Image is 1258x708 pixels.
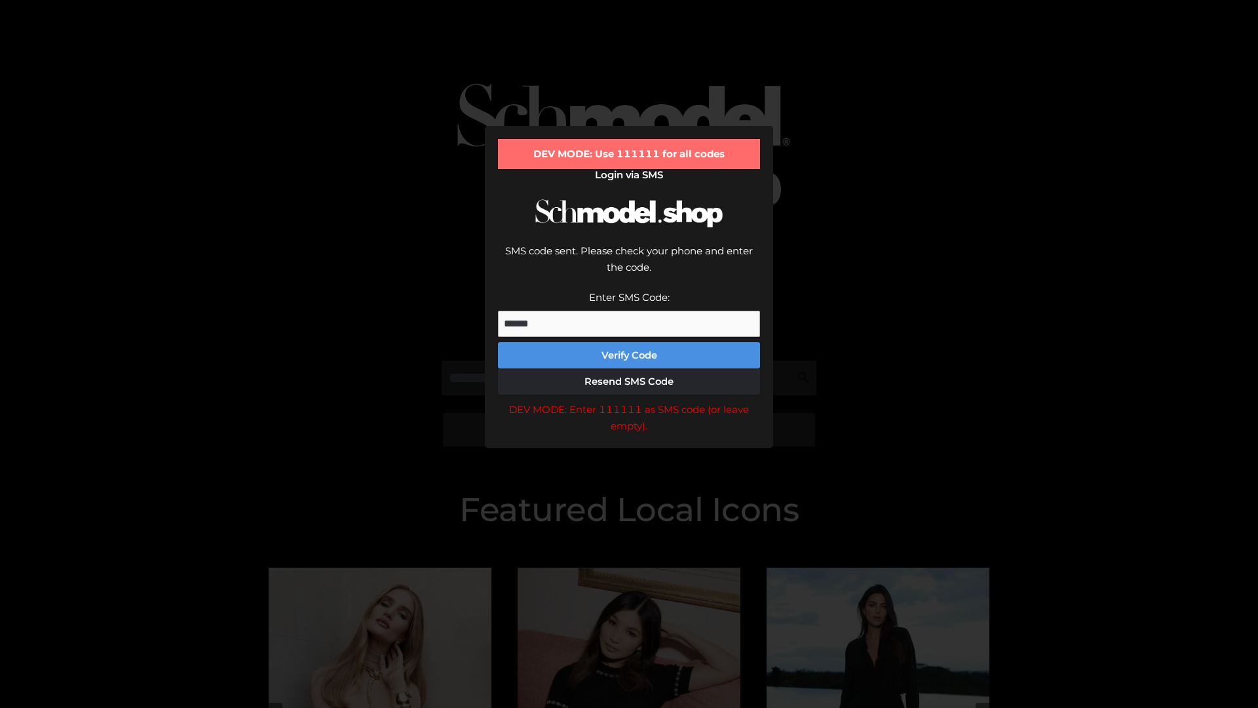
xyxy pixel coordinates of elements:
button: Verify Code [498,342,760,368]
h2: Login via SMS [498,169,760,181]
div: DEV MODE: Use 111111 for all codes [498,139,760,169]
label: Enter SMS Code: [589,291,670,304]
div: SMS code sent. Please check your phone and enter the code. [498,243,760,289]
button: Resend SMS Code [498,368,760,395]
div: DEV MODE: Enter 111111 as SMS code (or leave empty). [498,401,760,435]
img: Schmodel Logo [531,187,727,239]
